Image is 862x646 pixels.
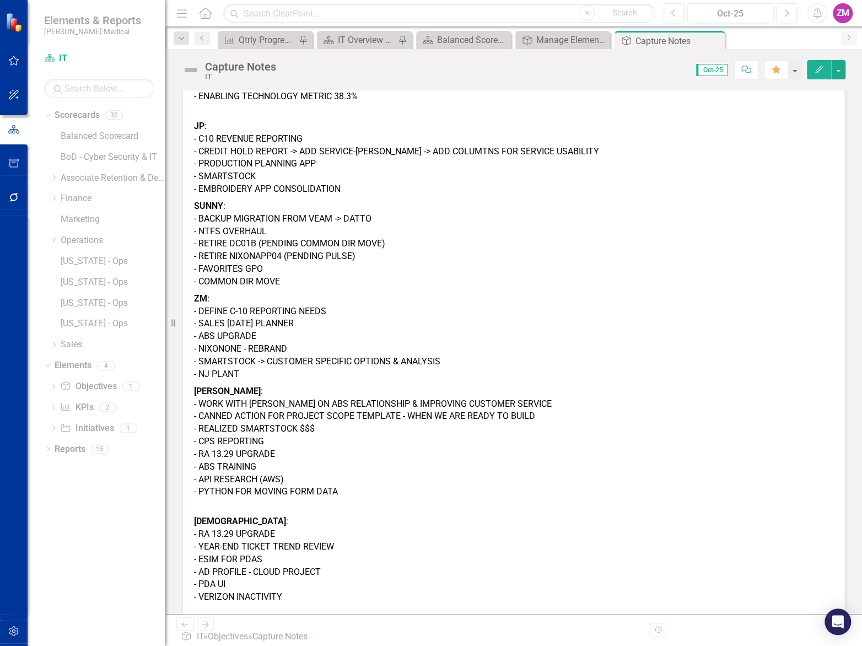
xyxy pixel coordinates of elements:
div: 4 [97,361,115,370]
strong: SUNNY [194,201,223,211]
a: Reports [55,443,85,456]
a: IT [44,52,154,65]
div: Capture Notes [205,61,276,73]
div: Manage Elements [536,33,607,47]
a: Elements [55,359,91,372]
a: Finance [61,192,165,205]
button: Oct-25 [687,3,773,23]
a: [US_STATE] - Ops [61,297,165,310]
p: : - BACKUP MIGRATION FROM VEAM -> DATTO - NTFS OVERHAUL - RETIRE DC01B (PENDING COMMON DIR MOVE) ... [194,198,833,290]
img: ClearPoint Strategy [6,12,25,31]
a: Qtrly Progress Survey of New Technology to Enable the Strategy (% 9/10) [220,33,296,47]
div: Oct-25 [691,7,769,20]
span: Search [613,8,637,17]
a: [US_STATE] - Ops [61,276,165,289]
div: 2 [99,403,117,412]
a: BoD - Cyber Security & IT [61,151,165,164]
a: Associate Retention & Development [61,172,165,185]
input: Search ClearPoint... [223,4,655,23]
strong: JP [194,121,204,131]
a: IT Overview Dasboard [320,33,395,47]
a: [US_STATE] - Ops [61,317,165,330]
div: Capture Notes [635,34,722,48]
a: Initiatives [60,422,114,435]
div: 32 [105,111,123,120]
span: Oct-25 [696,64,728,76]
a: Objectives [207,631,247,642]
div: » » [181,631,317,643]
div: 1 [122,382,140,391]
button: ZM [833,3,853,23]
span: Elements & Reports [44,14,141,27]
div: IT Overview Dasboard [338,33,395,47]
a: Manage Elements [518,33,607,47]
div: Balanced Scorecard Welcome Page [437,33,508,47]
a: Operations [61,234,165,247]
a: Marketing [61,213,165,226]
a: IT [196,631,203,642]
img: Not Defined [182,61,200,79]
div: 15 [91,444,109,454]
p: : - WORK WITH [PERSON_NAME] ON ABS RELATIONSHIP & IMPROVING CUSTOMER SERVICE - CANNED ACTION FOR ... [194,383,833,501]
a: Sales [61,338,165,351]
small: [PERSON_NAME] Medical [44,27,141,36]
p: : - RA 13.29 UPGRADE - YEAR-END TICKET TREND REVIEW - ESIM FOR PDAS - AD PROFILE - CLOUD PROJECT ... [194,500,833,604]
div: IT [205,73,276,81]
input: Search Below... [44,79,154,98]
a: Balanced Scorecard Welcome Page [419,33,508,47]
a: KPIs [60,401,93,414]
div: Qtrly Progress Survey of New Technology to Enable the Strategy (% 9/10) [239,33,296,47]
a: [US_STATE] - Ops [61,255,165,268]
a: Objectives [60,380,116,393]
strong: [PERSON_NAME] [194,386,261,396]
button: Search [597,6,653,21]
a: Balanced Scorecard [61,130,165,143]
div: Capture Notes [252,631,307,642]
strong: ZM [194,293,207,304]
strong: [DEMOGRAPHIC_DATA] [194,516,286,526]
a: Scorecards [55,109,100,122]
p: : - C10 REVENUE REPORTING - CREDIT HOLD REPORT -> ADD SERVICE-[PERSON_NAME] -> ADD COLUMTNS FOR S... [194,105,833,198]
div: Open Intercom Messenger [825,609,851,635]
div: 1 [120,423,137,433]
p: : - DEFINE C-10 REPORTING NEEDS - SALES [DATE] PLANNER - ABS UPGRADE - NIXONONE - REBRAND - SMART... [194,290,833,383]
